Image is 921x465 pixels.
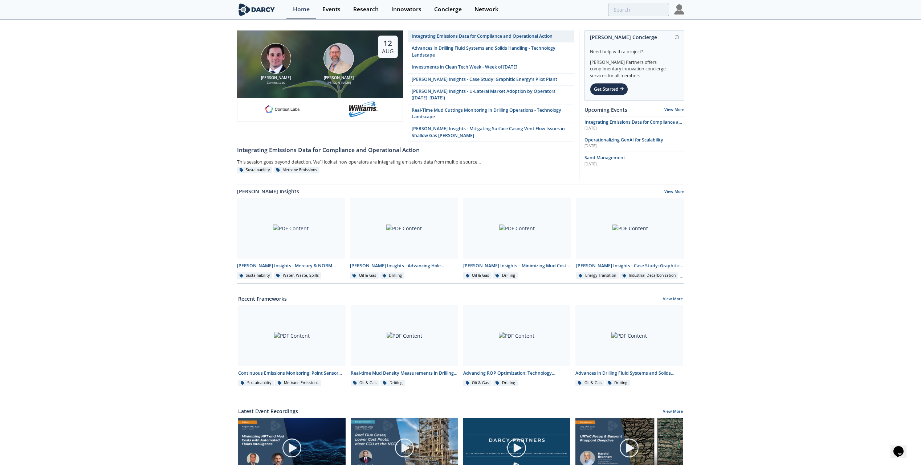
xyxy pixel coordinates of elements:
[351,370,458,376] div: Real-time Mud Density Measurements in Drilling Operations - Innovator Comparison
[584,106,627,114] a: Upcoming Events
[274,272,321,279] div: Water, Waste, Spills
[590,44,679,55] div: Need help with a project?
[237,272,273,279] div: Sustainability
[380,380,405,386] div: Drilling
[293,7,310,12] div: Home
[675,35,679,39] img: information.svg
[590,83,628,95] div: Get Started
[394,438,415,458] img: play-chapters-gray.svg
[891,436,914,458] iframe: chat widget
[350,263,458,269] div: [PERSON_NAME] Insights - Advancing Hole Cleaning with Automated Cuttings Monitoring
[247,81,305,85] div: Context Labs
[584,119,684,131] a: Integrating Emissions Data for Compliance and Operational Action [DATE]
[238,407,298,415] a: Latest Event Recordings
[463,272,492,279] div: Oil & Gas
[493,272,518,279] div: Drilling
[348,305,461,387] a: PDF Content Real-time Mud Density Measurements in Drilling Operations - Innovator Comparison Oil ...
[606,380,630,386] div: Drilling
[350,272,379,279] div: Oil & Gas
[391,7,421,12] div: Innovators
[590,55,679,79] div: [PERSON_NAME] Partners offers complimentary innovation concierge services for all members.
[274,167,320,173] div: Methane Emissions
[574,198,687,279] a: PDF Content [PERSON_NAME] Insights - Case Study: Graphitic Energy's Pilot Plant Energy Transition...
[349,102,378,117] img: williams.com.png
[412,33,553,40] div: Integrating Emissions Data for Compliance and Operational Action
[584,155,625,161] span: Sand Management
[408,86,574,104] a: [PERSON_NAME] Insights - U-Lateral Market Adoption by Operators ([DATE]–[DATE])
[584,155,684,167] a: Sand Management [DATE]
[408,61,574,73] a: Investments in Clean Tech Week - Week of [DATE]
[235,198,348,279] a: PDF Content [PERSON_NAME] Insights - Mercury & NORM Detection and [MEDICAL_DATA] Sustainability W...
[282,438,302,458] img: play-chapters-gray.svg
[608,3,669,16] input: Advanced Search
[461,305,573,387] a: PDF Content Advancing ROP Optimization: Technology Taxonomy and Emerging Solutions - Master Frame...
[408,42,574,61] a: Advances in Drilling Fluid Systems and Solids Handling - Technology Landscape
[353,7,379,12] div: Research
[262,102,303,117] img: 1682076415445-contextlabs.png
[323,43,354,74] img: Mark Gebbia
[408,123,574,142] a: [PERSON_NAME] Insights - Mitigating Surface Casing Vent Flow Issues in Shallow Gas [PERSON_NAME]
[382,38,394,48] div: 12
[663,296,683,303] a: View More
[237,146,574,155] div: Integrating Emissions Data for Compliance and Operational Action
[247,75,305,81] div: [PERSON_NAME]
[620,272,678,279] div: Industrial Decarbonization
[584,143,684,149] div: [DATE]
[584,137,663,143] span: Operationalizing GenAI for Scalability
[310,75,368,81] div: [PERSON_NAME]
[322,7,341,12] div: Events
[664,107,684,112] a: View More
[434,7,462,12] div: Concierge
[310,81,368,85] div: [PERSON_NAME]
[351,380,379,386] div: Oil & Gas
[237,167,273,173] div: Sustainability
[237,263,345,269] div: [PERSON_NAME] Insights - Mercury & NORM Detection and [MEDICAL_DATA]
[506,438,527,458] img: play-chapters-gray.svg
[663,409,683,415] a: View More
[261,43,291,74] img: Nathan Brawn
[664,189,684,196] a: View More
[238,380,274,386] div: Sustainability
[237,30,403,142] a: Nathan Brawn [PERSON_NAME] Context Labs Mark Gebbia [PERSON_NAME] [PERSON_NAME] 12 Aug
[463,263,571,269] div: [PERSON_NAME] Insights – Minimizing Mud Costs with Automated Fluids Intelligence
[238,370,346,376] div: Continuous Emissions Monitoring: Point Sensor Network (PSN) - Innovator Comparison
[237,142,574,154] a: Integrating Emissions Data for Compliance and Operational Action
[674,4,684,15] img: Profile
[474,7,498,12] div: Network
[275,380,321,386] div: Methane Emissions
[408,30,574,42] a: Integrating Emissions Data for Compliance and Operational Action
[619,438,639,458] img: play-chapters-gray.svg
[237,188,299,195] a: [PERSON_NAME] Insights
[380,272,405,279] div: Drilling
[237,157,481,167] div: This session goes beyond detection. We’ll look at how operators are integrating emissions data fr...
[576,272,619,279] div: Energy Transition
[573,305,685,387] a: PDF Content Advances in Drilling Fluid Systems and Solids Handling - Technology Landscape Oil & G...
[461,198,574,279] a: PDF Content [PERSON_NAME] Insights – Minimizing Mud Costs with Automated Fluids Intelligence Oil ...
[590,31,679,44] div: [PERSON_NAME] Concierge
[236,305,348,387] a: PDF Content Continuous Emissions Monitoring: Point Sensor Network (PSN) - Innovator Comparison Su...
[463,370,571,376] div: Advancing ROP Optimization: Technology Taxonomy and Emerging Solutions - Master Framework
[584,161,684,167] div: [DATE]
[382,48,394,55] div: Aug
[493,380,518,386] div: Drilling
[408,104,574,123] a: Real-Time Mud Cuttings Monitoring in Drilling Operations - Technology Landscape
[347,198,461,279] a: PDF Content [PERSON_NAME] Insights - Advancing Hole Cleaning with Automated Cuttings Monitoring O...
[237,3,277,16] img: logo-wide.svg
[463,380,492,386] div: Oil & Gas
[575,380,604,386] div: Oil & Gas
[238,295,287,303] a: Recent Frameworks
[584,119,684,132] span: Integrating Emissions Data for Compliance and Operational Action
[584,137,684,149] a: Operationalizing GenAI for Scalability [DATE]
[575,370,683,376] div: Advances in Drilling Fluid Systems and Solids Handling - Technology Landscape
[408,74,574,86] a: [PERSON_NAME] Insights - Case Study: Graphitic Energy's Pilot Plant
[584,125,684,131] div: [DATE]
[576,263,684,269] div: [PERSON_NAME] Insights - Case Study: Graphitic Energy's Pilot Plant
